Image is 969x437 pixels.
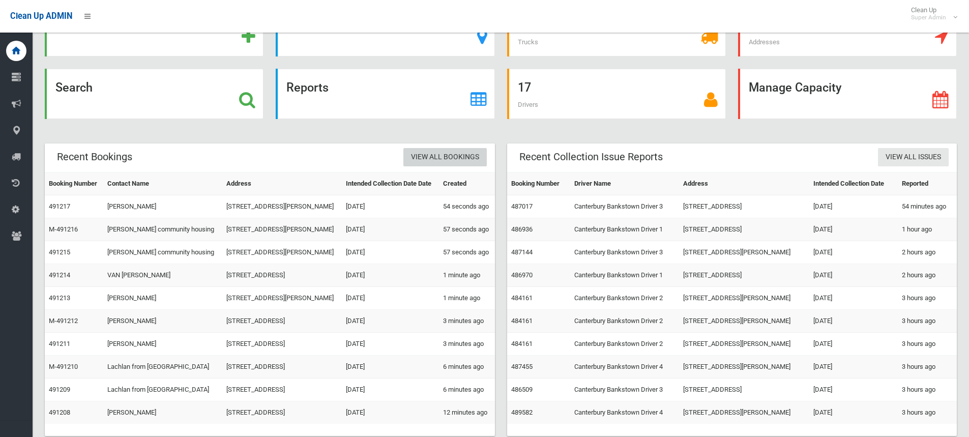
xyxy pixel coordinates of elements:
td: [STREET_ADDRESS] [679,378,809,401]
td: [STREET_ADDRESS] [222,264,342,287]
td: Lachlan from [GEOGRAPHIC_DATA] [103,356,222,378]
th: Reported [898,172,957,195]
span: Clean Up ADMIN [10,11,72,21]
td: [STREET_ADDRESS][PERSON_NAME] [222,287,342,310]
th: Created [439,172,495,195]
td: 3 hours ago [898,356,957,378]
td: [DATE] [342,264,439,287]
td: 3 hours ago [898,310,957,333]
td: [DATE] [809,241,898,264]
a: 491213 [49,294,70,302]
a: 487144 [511,248,533,256]
span: Clean Up [906,6,956,21]
td: [STREET_ADDRESS] [222,378,342,401]
td: [STREET_ADDRESS][PERSON_NAME] [679,356,809,378]
td: [PERSON_NAME] community housing [103,241,222,264]
td: 3 minutes ago [439,333,495,356]
td: 3 minutes ago [439,310,495,333]
a: 491208 [49,409,70,416]
a: M-491212 [49,317,78,325]
th: Contact Name [103,172,222,195]
th: Address [222,172,342,195]
td: 3 hours ago [898,401,957,424]
a: 487455 [511,363,533,370]
a: Manage Capacity [738,69,957,119]
td: [STREET_ADDRESS][PERSON_NAME] [679,333,809,356]
td: 12 minutes ago [439,401,495,424]
td: [STREET_ADDRESS][PERSON_NAME] [679,310,809,333]
a: 17 Drivers [507,69,726,119]
td: 3 hours ago [898,378,957,401]
a: 489582 [511,409,533,416]
td: Canterbury Bankstown Driver 1 [570,218,679,241]
td: [STREET_ADDRESS][PERSON_NAME] [222,241,342,264]
a: 491214 [49,271,70,279]
td: [DATE] [342,378,439,401]
td: [DATE] [809,401,898,424]
td: Canterbury Bankstown Driver 2 [570,310,679,333]
a: 484161 [511,340,533,347]
th: Intended Collection Date Date [342,172,439,195]
a: 491215 [49,248,70,256]
a: 491217 [49,202,70,210]
td: [PERSON_NAME] [103,310,222,333]
td: [DATE] [809,333,898,356]
td: [STREET_ADDRESS] [679,264,809,287]
td: [PERSON_NAME] [103,287,222,310]
td: [STREET_ADDRESS] [222,310,342,333]
a: Reports [276,69,494,119]
td: [DATE] [809,378,898,401]
td: 6 minutes ago [439,378,495,401]
th: Booking Number [45,172,103,195]
a: 486509 [511,386,533,393]
small: Super Admin [911,14,946,21]
td: 2 hours ago [898,241,957,264]
td: 3 hours ago [898,287,957,310]
td: [DATE] [342,195,439,218]
span: Trucks [518,38,538,46]
td: [DATE] [342,218,439,241]
td: Canterbury Bankstown Driver 1 [570,264,679,287]
td: 2 hours ago [898,264,957,287]
strong: Manage Capacity [749,80,841,95]
a: 484161 [511,317,533,325]
td: [STREET_ADDRESS][PERSON_NAME] [679,241,809,264]
td: [STREET_ADDRESS] [222,356,342,378]
th: Address [679,172,809,195]
td: [STREET_ADDRESS] [679,195,809,218]
td: [DATE] [809,287,898,310]
td: 54 seconds ago [439,195,495,218]
td: VAN [PERSON_NAME] [103,264,222,287]
td: Canterbury Bankstown Driver 4 [570,356,679,378]
a: M-491210 [49,363,78,370]
th: Intended Collection Date [809,172,898,195]
th: Driver Name [570,172,679,195]
td: [DATE] [342,333,439,356]
th: Booking Number [507,172,571,195]
td: [DATE] [809,356,898,378]
header: Recent Collection Issue Reports [507,147,675,167]
td: [DATE] [809,264,898,287]
a: 486970 [511,271,533,279]
a: 487017 [511,202,533,210]
a: Search [45,69,263,119]
header: Recent Bookings [45,147,144,167]
a: View All Issues [878,148,949,167]
a: 491211 [49,340,70,347]
td: [DATE] [342,241,439,264]
td: [PERSON_NAME] [103,195,222,218]
td: Canterbury Bankstown Driver 2 [570,333,679,356]
td: [DATE] [342,401,439,424]
a: M-491216 [49,225,78,233]
td: [DATE] [342,356,439,378]
strong: 17 [518,80,531,95]
td: [STREET_ADDRESS] [222,401,342,424]
a: 484161 [511,294,533,302]
td: [DATE] [809,218,898,241]
td: [DATE] [342,310,439,333]
td: 6 minutes ago [439,356,495,378]
td: 3 hours ago [898,333,957,356]
td: [STREET_ADDRESS] [679,218,809,241]
a: 486936 [511,225,533,233]
td: Canterbury Bankstown Driver 3 [570,241,679,264]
